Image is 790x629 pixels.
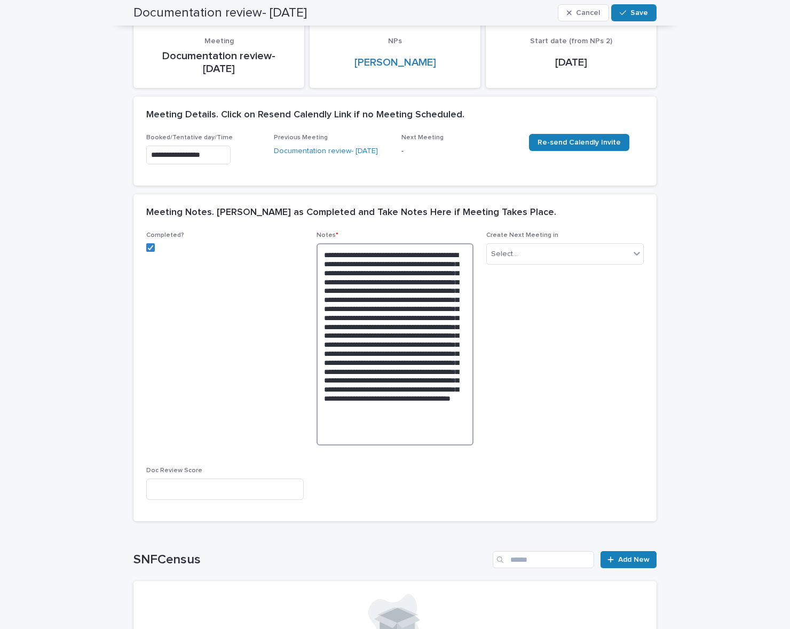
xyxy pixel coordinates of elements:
p: [DATE] [499,56,644,69]
span: Save [630,9,648,17]
a: Documentation review- [DATE] [274,146,378,157]
h2: Documentation review- [DATE] [133,5,307,21]
span: Completed? [146,232,184,238]
span: Add New [618,556,650,563]
span: Doc Review Score [146,467,202,474]
p: - [401,146,516,157]
h1: SNFCensus [133,552,488,568]
span: Next Meeting [401,134,444,141]
span: Create Next Meeting in [486,232,558,238]
a: Add New [601,551,657,568]
a: [PERSON_NAME] [354,56,436,69]
h2: Meeting Details. Click on Resend Calendly Link if no Meeting Scheduled. [146,109,464,121]
span: Re-send Calendly Invite [538,139,621,146]
span: Booked/Tentative day/Time [146,134,233,141]
button: Save [611,4,657,21]
button: Cancel [558,4,609,21]
input: Search [493,551,594,568]
div: Select... [491,249,518,260]
p: Documentation review- [DATE] [146,50,291,75]
h2: Meeting Notes. [PERSON_NAME] as Completed and Take Notes Here if Meeting Takes Place. [146,207,556,219]
span: NPs [388,37,402,45]
span: Meeting [204,37,234,45]
span: Notes [317,232,338,238]
span: Cancel [576,9,600,17]
span: Previous Meeting [274,134,328,141]
a: Re-send Calendly Invite [529,134,629,151]
span: Start date (from NPs 2) [530,37,612,45]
